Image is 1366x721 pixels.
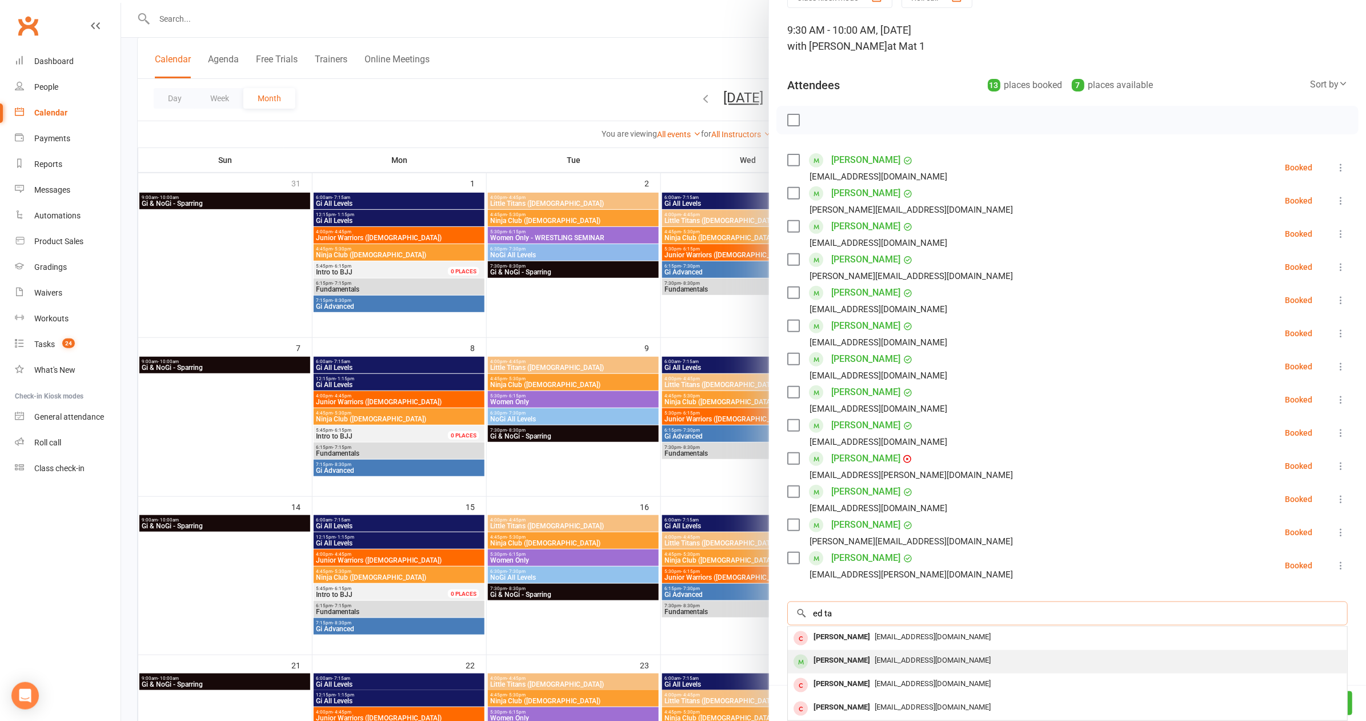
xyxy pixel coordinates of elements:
div: [EMAIL_ADDRESS][DOMAIN_NAME] [810,302,947,317]
span: at Mat 1 [887,40,925,52]
div: Booked [1285,230,1312,238]
div: Booked [1285,164,1312,172]
div: Booked [1285,363,1312,371]
div: Open Intercom Messenger [11,682,39,710]
div: [EMAIL_ADDRESS][DOMAIN_NAME] [810,401,947,416]
div: [PERSON_NAME] [809,699,875,716]
div: Payments [34,134,70,143]
div: member [794,678,808,692]
div: Workouts [34,314,69,323]
div: member [794,655,808,669]
div: Calendar [34,108,67,117]
a: Tasks 24 [15,332,121,357]
div: Attendees [787,77,840,93]
a: [PERSON_NAME] [831,483,900,501]
a: What's New [15,357,121,383]
span: [EMAIL_ADDRESS][DOMAIN_NAME] [875,632,991,641]
div: [EMAIL_ADDRESS][DOMAIN_NAME] [810,368,947,383]
div: Roll call [34,438,61,447]
div: 7 [1072,79,1084,91]
a: Class kiosk mode [15,456,121,481]
div: Automations [34,211,81,220]
div: [EMAIL_ADDRESS][DOMAIN_NAME] [810,169,947,184]
div: Product Sales [34,237,83,246]
div: Booked [1285,561,1312,569]
a: Reports [15,152,121,177]
div: General attendance [34,412,104,421]
div: [EMAIL_ADDRESS][DOMAIN_NAME] [810,236,947,250]
div: Dashboard [34,57,74,66]
div: [PERSON_NAME] [809,629,875,646]
div: What's New [34,365,75,375]
span: [EMAIL_ADDRESS][DOMAIN_NAME] [875,656,991,664]
div: Booked [1285,495,1312,503]
div: [EMAIL_ADDRESS][DOMAIN_NAME] [810,335,947,350]
a: Messages [15,177,121,203]
div: Gradings [34,262,67,272]
div: 9:30 AM - 10:00 AM, [DATE] [787,22,1348,54]
div: Sort by [1310,77,1348,92]
div: Class check-in [34,464,85,473]
div: places available [1072,77,1153,93]
a: People [15,74,121,100]
a: Workouts [15,306,121,332]
div: [EMAIL_ADDRESS][DOMAIN_NAME] [810,435,947,449]
div: Booked [1285,462,1312,470]
a: Payments [15,126,121,152]
div: Messages [34,185,70,194]
a: [PERSON_NAME] [831,250,900,269]
span: [EMAIL_ADDRESS][DOMAIN_NAME] [875,679,991,688]
div: places booked [988,77,1063,93]
div: Booked [1285,528,1312,536]
a: Dashboard [15,49,121,74]
input: Search to add attendees [787,602,1348,626]
a: Product Sales [15,229,121,254]
span: [EMAIL_ADDRESS][DOMAIN_NAME] [875,703,991,711]
div: [PERSON_NAME][EMAIL_ADDRESS][DOMAIN_NAME] [810,269,1013,284]
div: 13 [988,79,1000,91]
div: Booked [1285,296,1312,304]
div: [PERSON_NAME] [809,676,875,692]
div: Reports [34,160,62,169]
div: [EMAIL_ADDRESS][PERSON_NAME][DOMAIN_NAME] [810,567,1013,582]
a: [PERSON_NAME] [831,383,900,401]
a: [PERSON_NAME] [831,284,900,302]
div: Booked [1285,429,1312,437]
div: [PERSON_NAME] [809,652,875,669]
a: Calendar [15,100,121,126]
div: [PERSON_NAME][EMAIL_ADDRESS][DOMAIN_NAME] [810,534,1013,549]
span: with [PERSON_NAME] [787,40,887,52]
div: Booked [1285,329,1312,337]
a: [PERSON_NAME] [831,151,900,169]
div: Booked [1285,197,1312,205]
a: [PERSON_NAME] [831,217,900,236]
div: Booked [1285,396,1312,404]
a: [PERSON_NAME] [831,549,900,567]
div: [PERSON_NAME][EMAIL_ADDRESS][DOMAIN_NAME] [810,202,1013,217]
a: [PERSON_NAME] [831,449,900,468]
div: Booked [1285,263,1312,271]
div: People [34,82,58,91]
a: Clubworx [14,11,42,40]
a: [PERSON_NAME] [831,350,900,368]
div: Waivers [34,288,62,297]
a: Automations [15,203,121,229]
a: Gradings [15,254,121,280]
a: Waivers [15,280,121,306]
a: [PERSON_NAME] [831,416,900,435]
a: General attendance kiosk mode [15,404,121,430]
a: [PERSON_NAME] [831,317,900,335]
span: 24 [62,338,75,348]
div: [EMAIL_ADDRESS][DOMAIN_NAME] [810,501,947,516]
div: [EMAIL_ADDRESS][PERSON_NAME][DOMAIN_NAME] [810,468,1013,483]
div: Tasks [34,340,55,349]
a: Roll call [15,430,121,456]
div: member [794,631,808,646]
a: [PERSON_NAME] [831,516,900,534]
a: [PERSON_NAME] [831,184,900,202]
div: member [794,702,808,716]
